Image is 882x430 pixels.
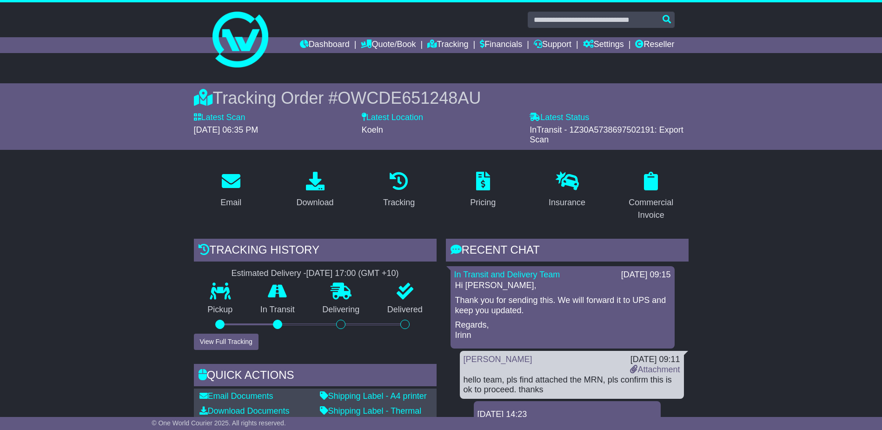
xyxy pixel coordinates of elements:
[194,305,247,315] p: Pickup
[470,196,496,209] div: Pricing
[621,270,671,280] div: [DATE] 09:15
[630,355,680,365] div: [DATE] 09:11
[362,113,423,123] label: Latest Location
[194,239,437,264] div: Tracking history
[194,334,259,350] button: View Full Tracking
[246,305,309,315] p: In Transit
[583,37,624,53] a: Settings
[464,168,502,212] a: Pricing
[320,406,422,426] a: Shipping Label - Thermal printer
[455,320,670,340] p: Regards, Irinn
[296,196,333,209] div: Download
[427,37,468,53] a: Tracking
[455,296,670,316] p: Thank you for sending this. We will forward it to UPS and keep you updated.
[464,375,680,395] div: hello team, pls find attached the MRN, pls confirm this is ok to proceed. thanks
[320,391,427,401] a: Shipping Label - A4 printer
[543,168,591,212] a: Insurance
[194,364,437,389] div: Quick Actions
[199,406,290,416] a: Download Documents
[455,281,670,291] p: Hi [PERSON_NAME],
[534,37,571,53] a: Support
[194,88,689,108] div: Tracking Order #
[383,196,415,209] div: Tracking
[549,196,585,209] div: Insurance
[635,37,674,53] a: Reseller
[199,391,273,401] a: Email Documents
[373,305,437,315] p: Delivered
[530,113,589,123] label: Latest Status
[194,125,259,134] span: [DATE] 06:35 PM
[630,365,680,374] a: Attachment
[220,196,241,209] div: Email
[480,37,522,53] a: Financials
[194,269,437,279] div: Estimated Delivery -
[300,37,350,53] a: Dashboard
[377,168,421,212] a: Tracking
[530,125,683,145] span: InTransit - 1Z30A5738697502191: Export Scan
[477,410,657,420] div: [DATE] 14:23
[362,125,383,134] span: Koeln
[620,196,683,222] div: Commercial Invoice
[446,239,689,264] div: RECENT CHAT
[454,270,560,279] a: In Transit and Delivery Team
[338,88,481,107] span: OWCDE651248AU
[214,168,247,212] a: Email
[290,168,339,212] a: Download
[361,37,416,53] a: Quote/Book
[464,355,532,364] a: [PERSON_NAME]
[152,419,286,427] span: © One World Courier 2025. All rights reserved.
[614,168,689,225] a: Commercial Invoice
[309,305,374,315] p: Delivering
[194,113,245,123] label: Latest Scan
[306,269,399,279] div: [DATE] 17:00 (GMT +10)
